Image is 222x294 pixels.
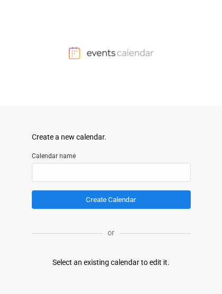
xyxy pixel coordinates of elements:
img: Events Calendar [69,47,154,59]
div: Select an existing calendar to edit it. [52,257,170,268]
button: Create Calendar [32,190,191,209]
label: Calendar name [32,151,191,161]
div: Create a new calendar. [32,132,191,143]
p: or [102,227,120,238]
